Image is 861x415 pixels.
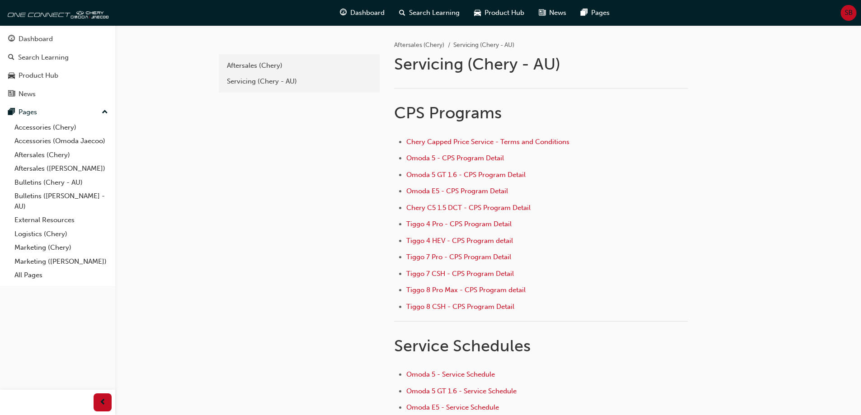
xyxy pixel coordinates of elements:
span: car-icon [474,7,481,19]
a: Omoda 5 GT 1.6 - Service Schedule [406,387,517,395]
span: news-icon [8,90,15,98]
a: Dashboard [4,31,112,47]
a: pages-iconPages [574,4,617,22]
a: car-iconProduct Hub [467,4,532,22]
a: Tiggo 8 CSH - CPS Program Detail [406,303,514,311]
a: Aftersales ([PERSON_NAME]) [11,162,112,176]
span: Search Learning [409,8,460,18]
span: CPS Programs [394,103,502,122]
a: Chery C5 1.5 DCT - CPS Program Detail [406,204,531,212]
button: Pages [4,104,112,121]
span: search-icon [8,54,14,62]
a: Search Learning [4,49,112,66]
span: car-icon [8,72,15,80]
span: Product Hub [485,8,524,18]
a: Omoda E5 - CPS Program Detail [406,187,508,195]
a: Servicing (Chery - AU) [222,74,376,89]
iframe: Intercom live chat [830,384,852,406]
a: Marketing ([PERSON_NAME]) [11,255,112,269]
a: Product Hub [4,67,112,84]
a: Aftersales (Chery) [394,41,444,49]
a: Omoda 5 - CPS Program Detail [406,154,504,162]
a: Chery Capped Price Service - Terms and Conditions [406,138,569,146]
div: Pages [19,107,37,117]
a: All Pages [11,268,112,282]
span: Pages [591,8,610,18]
span: search-icon [399,7,405,19]
a: Marketing (Chery) [11,241,112,255]
a: Aftersales (Chery) [11,148,112,162]
a: Omoda E5 - Service Schedule [406,403,499,411]
span: guage-icon [340,7,347,19]
a: news-iconNews [532,4,574,22]
a: Tiggo 4 Pro - CPS Program Detail [406,220,512,228]
span: prev-icon [99,397,106,408]
a: Accessories (Omoda Jaecoo) [11,134,112,148]
span: pages-icon [8,108,15,117]
a: search-iconSearch Learning [392,4,467,22]
button: DashboardSearch LearningProduct HubNews [4,29,112,104]
a: Tiggo 7 Pro - CPS Program Detail [406,253,511,261]
span: guage-icon [8,35,15,43]
span: Dashboard [350,8,385,18]
li: Servicing (Chery - AU) [453,40,514,51]
a: Bulletins (Chery - AU) [11,176,112,190]
a: Tiggo 4 HEV - CPS Program detail [406,237,513,245]
img: oneconnect [5,4,108,22]
a: Tiggo 7 CSH - CPS Program Detail [406,270,514,278]
span: news-icon [539,7,546,19]
div: News [19,89,36,99]
div: Product Hub [19,70,58,81]
a: Aftersales (Chery) [222,58,376,74]
span: Service Schedules [394,336,531,355]
a: Logistics (Chery) [11,227,112,241]
a: Omoda 5 - Service Schedule [406,370,495,378]
button: SB [841,5,856,21]
a: Bulletins ([PERSON_NAME] - AU) [11,189,112,213]
div: Dashboard [19,34,53,44]
div: Servicing (Chery - AU) [227,76,372,87]
span: pages-icon [581,7,588,19]
span: SB [845,8,853,18]
span: up-icon [102,107,108,118]
a: Accessories (Chery) [11,121,112,135]
div: Aftersales (Chery) [227,61,372,71]
a: News [4,86,112,103]
a: guage-iconDashboard [333,4,392,22]
span: News [549,8,566,18]
a: Omoda 5 GT 1.6 - CPS Program Detail [406,171,526,179]
a: External Resources [11,213,112,227]
h1: Servicing (Chery - AU) [394,54,691,74]
a: Tiggo 8 Pro Max - CPS Program detail [406,286,526,294]
div: Search Learning [18,52,69,63]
